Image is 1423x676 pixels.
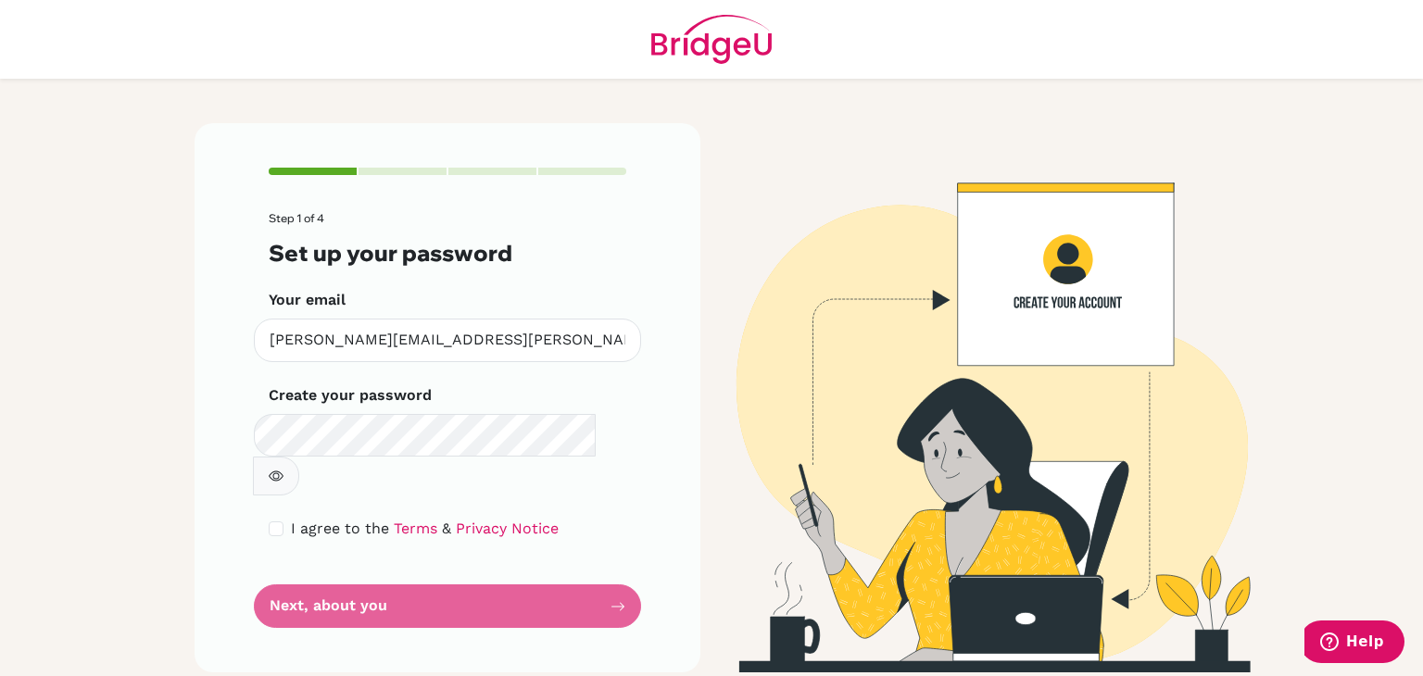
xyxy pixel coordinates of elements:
[269,240,626,267] h3: Set up your password
[291,520,389,537] span: I agree to the
[254,319,641,362] input: Insert your email*
[442,520,451,537] span: &
[269,289,346,311] label: Your email
[394,520,437,537] a: Terms
[456,520,559,537] a: Privacy Notice
[269,211,324,225] span: Step 1 of 4
[1304,620,1404,667] iframe: Opens a widget where you can find more information
[269,384,432,407] label: Create your password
